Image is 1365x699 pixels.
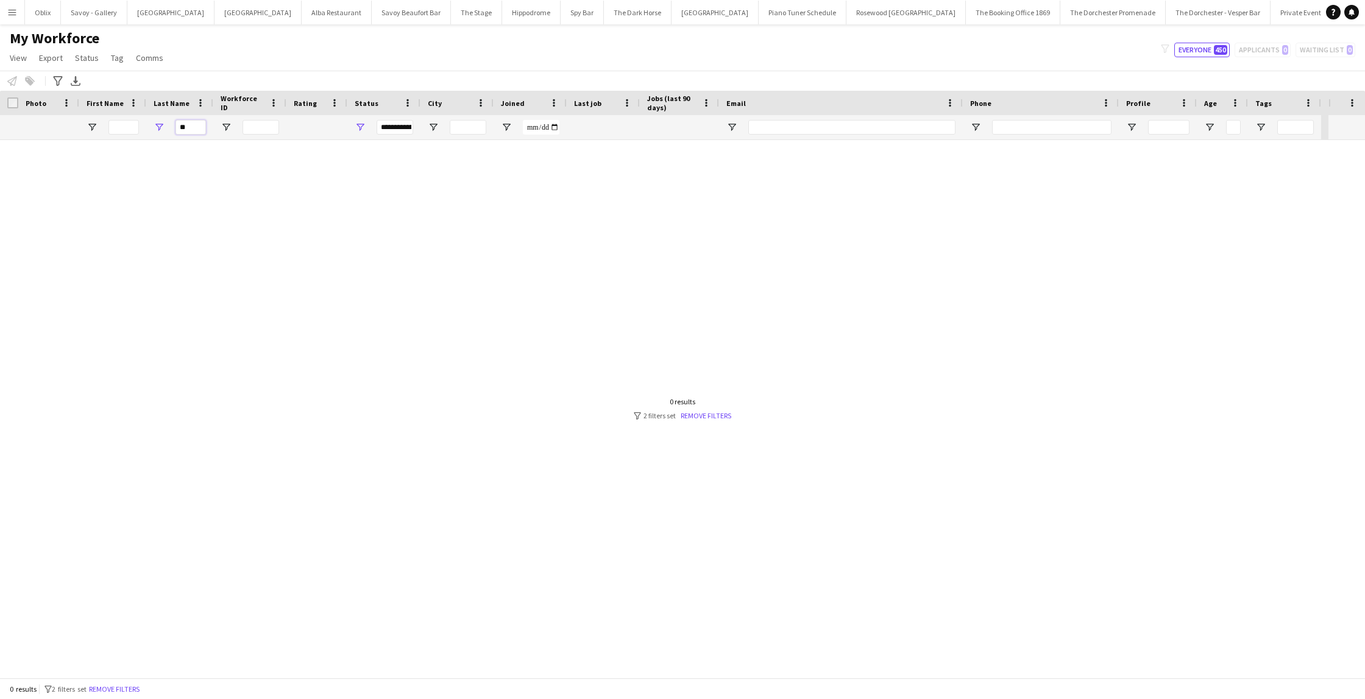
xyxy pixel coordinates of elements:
a: Tag [106,50,129,66]
span: View [10,52,27,63]
input: Age Filter Input [1226,120,1241,135]
button: The Dorchester - Vesper Bar [1166,1,1271,24]
span: City [428,99,442,108]
button: Savoy - Gallery [61,1,127,24]
button: [GEOGRAPHIC_DATA] [672,1,759,24]
span: Email [726,99,746,108]
input: Column with Header Selection [7,97,18,108]
button: Oblix [25,1,61,24]
button: The Booking Office 1869 [966,1,1060,24]
span: First Name [87,99,124,108]
span: Status [75,52,99,63]
a: Status [70,50,104,66]
button: Open Filter Menu [501,122,512,133]
span: Profile [1126,99,1150,108]
button: Open Filter Menu [87,122,97,133]
button: Spy Bar [561,1,604,24]
button: The Dark Horse [604,1,672,24]
span: Workforce ID [221,94,264,112]
span: Last Name [154,99,190,108]
button: Remove filters [87,683,142,696]
a: Export [34,50,68,66]
button: [GEOGRAPHIC_DATA] [127,1,214,24]
button: Open Filter Menu [1204,122,1215,133]
input: Tags Filter Input [1277,120,1314,135]
span: Status [355,99,378,108]
a: View [5,50,32,66]
span: My Workforce [10,29,99,47]
span: Comms [136,52,163,63]
span: Phone [970,99,991,108]
span: Photo [26,99,46,108]
button: [GEOGRAPHIC_DATA] [214,1,302,24]
span: 2 filters set [52,684,87,694]
a: Comms [131,50,168,66]
input: Last Name Filter Input [175,120,206,135]
button: Open Filter Menu [1126,122,1137,133]
input: City Filter Input [450,120,486,135]
button: Everyone450 [1174,43,1230,57]
a: Remove filters [681,411,731,420]
button: The Dorchester Promenade [1060,1,1166,24]
button: Open Filter Menu [1255,122,1266,133]
button: The Stage [451,1,502,24]
span: Age [1204,99,1217,108]
button: Open Filter Menu [970,122,981,133]
button: Open Filter Menu [726,122,737,133]
button: Alba Restaurant [302,1,372,24]
div: 0 results [634,397,731,406]
span: Jobs (last 90 days) [647,94,697,112]
span: Rating [294,99,317,108]
button: Open Filter Menu [355,122,366,133]
button: Rosewood [GEOGRAPHIC_DATA] [846,1,966,24]
input: Joined Filter Input [523,120,559,135]
input: Profile Filter Input [1148,120,1189,135]
span: Export [39,52,63,63]
button: Open Filter Menu [428,122,439,133]
span: Joined [501,99,525,108]
span: Tag [111,52,124,63]
input: Email Filter Input [748,120,955,135]
button: Savoy Beaufort Bar [372,1,451,24]
button: Hippodrome [502,1,561,24]
button: Private Events [1271,1,1335,24]
app-action-btn: Advanced filters [51,74,65,88]
div: 2 filters set [634,411,731,420]
button: Piano Tuner Schedule [759,1,846,24]
input: First Name Filter Input [108,120,139,135]
span: 450 [1214,45,1227,55]
input: Workforce ID Filter Input [243,120,279,135]
input: Phone Filter Input [992,120,1111,135]
button: Open Filter Menu [154,122,165,133]
button: Open Filter Menu [221,122,232,133]
app-action-btn: Export XLSX [68,74,83,88]
span: Last job [574,99,601,108]
span: Tags [1255,99,1272,108]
